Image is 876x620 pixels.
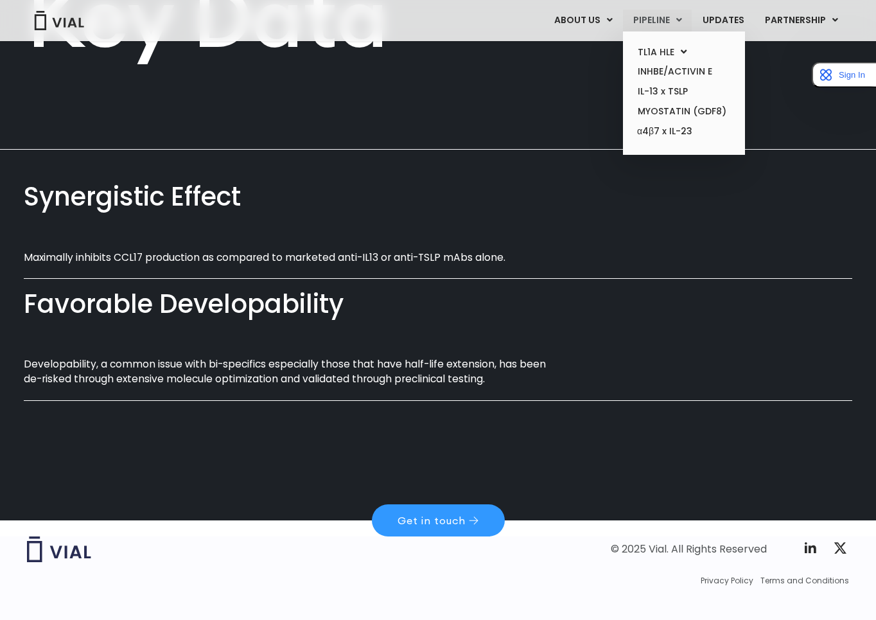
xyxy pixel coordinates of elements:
[755,10,848,31] a: PARTNERSHIPMenu Toggle
[611,542,767,556] div: © 2025 Vial. All Rights Reserved
[627,102,740,121] a: MYOSTATIN (GDF8)
[623,10,692,31] a: PIPELINEMenu Toggle
[27,536,91,562] img: Vial logo wih "Vial" spelled out
[627,42,740,62] a: TL1A HLEMenu Toggle
[24,357,562,387] p: Developability, a common issue with bi-specifics especially those that have half-life extension, ...
[24,286,852,323] div: Favorable Developability
[33,11,85,30] img: Vial Logo
[760,575,849,587] a: Terms and Conditions
[24,250,562,265] p: Maximally inhibits CCL17 production as compared to marketed anti-IL13 or anti-TSLP mAbs alone.
[701,575,753,587] a: Privacy Policy
[24,179,852,215] div: Synergistic Effect
[692,10,754,31] a: UPDATES
[627,82,740,102] a: IL-13 x TSLP
[544,10,622,31] a: ABOUT USMenu Toggle
[372,504,505,536] a: Get in touch
[627,121,740,142] a: α4β7 x IL-23
[398,515,466,526] span: Get in touch
[627,62,740,82] a: INHBE/ACTIVIN E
